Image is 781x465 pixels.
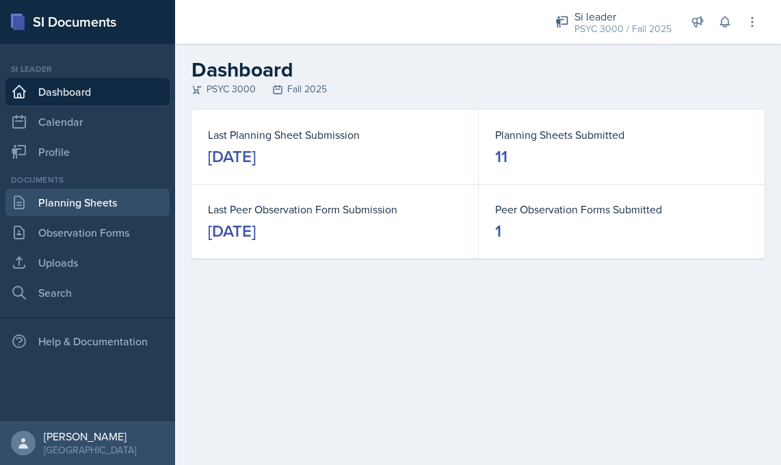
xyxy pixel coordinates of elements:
[44,443,136,457] div: [GEOGRAPHIC_DATA]
[574,8,672,25] div: Si leader
[5,328,170,355] div: Help & Documentation
[5,249,170,276] a: Uploads
[191,57,765,82] h2: Dashboard
[495,201,748,217] dt: Peer Observation Forms Submitted
[208,201,462,217] dt: Last Peer Observation Form Submission
[495,146,507,168] div: 11
[5,63,170,75] div: Si leader
[191,82,765,96] div: PSYC 3000 Fall 2025
[208,146,256,168] div: [DATE]
[5,138,170,165] a: Profile
[495,127,748,143] dt: Planning Sheets Submitted
[495,220,501,242] div: 1
[5,189,170,216] a: Planning Sheets
[44,429,136,443] div: [PERSON_NAME]
[5,174,170,186] div: Documents
[574,22,672,36] div: PSYC 3000 / Fall 2025
[208,220,256,242] div: [DATE]
[5,279,170,306] a: Search
[208,127,462,143] dt: Last Planning Sheet Submission
[5,78,170,105] a: Dashboard
[5,108,170,135] a: Calendar
[5,219,170,246] a: Observation Forms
